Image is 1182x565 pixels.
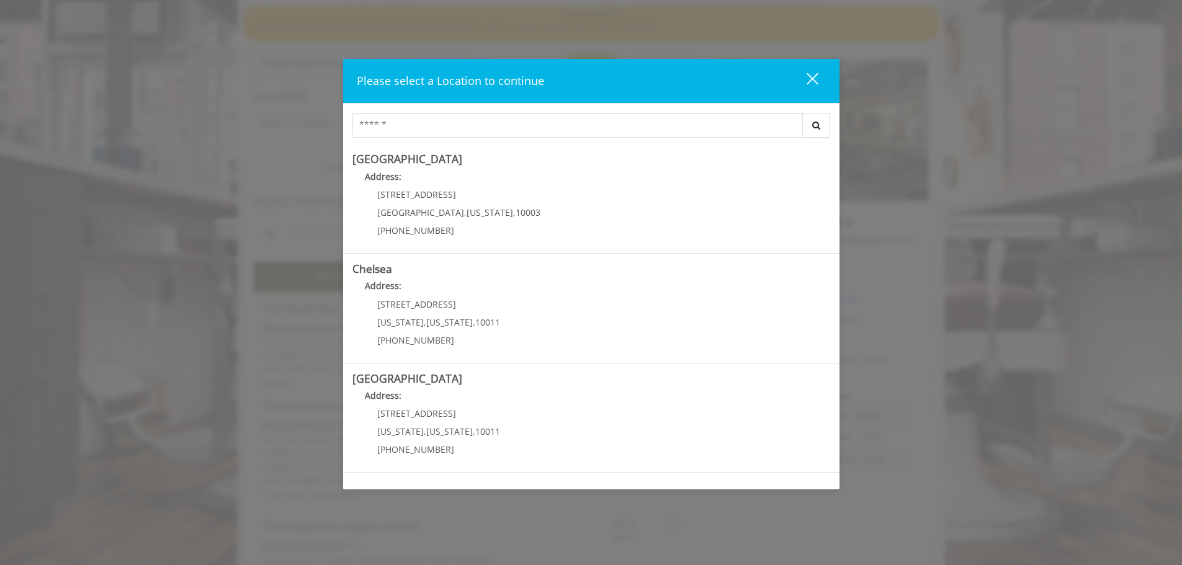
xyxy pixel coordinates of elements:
span: , [473,425,475,437]
b: Chelsea [352,261,392,276]
span: 10011 [475,316,500,328]
span: [US_STATE] [377,316,424,328]
span: [GEOGRAPHIC_DATA] [377,207,464,218]
b: [GEOGRAPHIC_DATA] [352,151,462,166]
b: [GEOGRAPHIC_DATA] [352,371,462,386]
div: Center Select [352,113,830,144]
span: [PHONE_NUMBER] [377,225,454,236]
span: , [424,316,426,328]
i: Search button [809,121,823,130]
span: , [473,316,475,328]
b: Flatiron [352,480,391,495]
span: [US_STATE] [377,425,424,437]
span: Please select a Location to continue [357,73,544,88]
span: 10011 [475,425,500,437]
span: 10003 [516,207,540,218]
input: Search Center [352,113,803,138]
span: [US_STATE] [426,425,473,437]
div: close dialog [792,72,817,91]
span: [PHONE_NUMBER] [377,334,454,346]
b: Address: [365,171,401,182]
span: [STREET_ADDRESS] [377,189,456,200]
span: [PHONE_NUMBER] [377,443,454,455]
b: Address: [365,389,401,401]
span: [STREET_ADDRESS] [377,298,456,310]
b: Address: [365,280,401,291]
span: , [424,425,426,437]
span: [STREET_ADDRESS] [377,407,456,419]
span: , [513,207,516,218]
span: [US_STATE] [426,316,473,328]
span: , [464,207,467,218]
span: [US_STATE] [467,207,513,218]
button: close dialog [784,68,826,94]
